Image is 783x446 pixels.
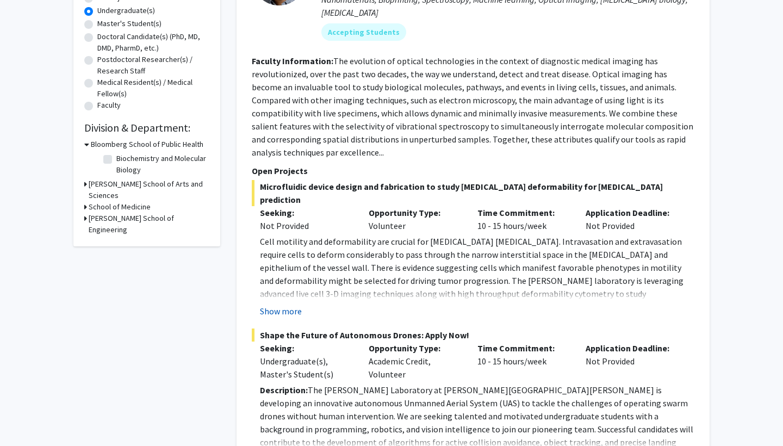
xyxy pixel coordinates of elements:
div: Not Provided [577,342,686,381]
span: Shape the Future of Autonomous Drones: Apply Now! [252,329,694,342]
p: Time Commitment: [477,342,570,355]
fg-read-more: The evolution of optical technologies in the context of diagnostic medical imaging has revolution... [252,55,693,158]
p: Application Deadline: [586,206,678,219]
div: 10 - 15 hours/week [469,342,578,381]
h2: Division & Department: [84,121,209,134]
p: Opportunity Type: [369,206,461,219]
div: Not Provided [260,219,352,232]
label: Undergraduate(s) [97,5,155,16]
p: Cell motility and deformability are crucial for [MEDICAL_DATA] [MEDICAL_DATA]. Intravasation and ... [260,235,694,313]
p: Seeking: [260,206,352,219]
label: Master's Student(s) [97,18,161,29]
div: 10 - 15 hours/week [469,206,578,232]
div: Undergraduate(s), Master's Student(s) [260,355,352,381]
label: Doctoral Candidate(s) (PhD, MD, DMD, PharmD, etc.) [97,31,209,54]
strong: Description: [260,385,308,395]
h3: School of Medicine [89,201,151,213]
label: Medical Resident(s) / Medical Fellow(s) [97,77,209,100]
p: Time Commitment: [477,206,570,219]
p: Open Projects [252,164,694,177]
label: Faculty [97,100,121,111]
b: Faculty Information: [252,55,333,66]
span: Microfluidic device design and fabrication to study [MEDICAL_DATA] deformability for [MEDICAL_DAT... [252,180,694,206]
div: Volunteer [361,206,469,232]
button: Show more [260,305,302,318]
h3: [PERSON_NAME] School of Engineering [89,213,209,236]
p: Opportunity Type: [369,342,461,355]
h3: [PERSON_NAME] School of Arts and Sciences [89,178,209,201]
mat-chip: Accepting Students [321,23,406,41]
label: Biochemistry and Molecular Biology [116,153,207,176]
p: Seeking: [260,342,352,355]
label: Postdoctoral Researcher(s) / Research Staff [97,54,209,77]
div: Not Provided [577,206,686,232]
iframe: Chat [8,397,46,438]
div: Academic Credit, Volunteer [361,342,469,381]
p: Application Deadline: [586,342,678,355]
h3: Bloomberg School of Public Health [91,139,203,150]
